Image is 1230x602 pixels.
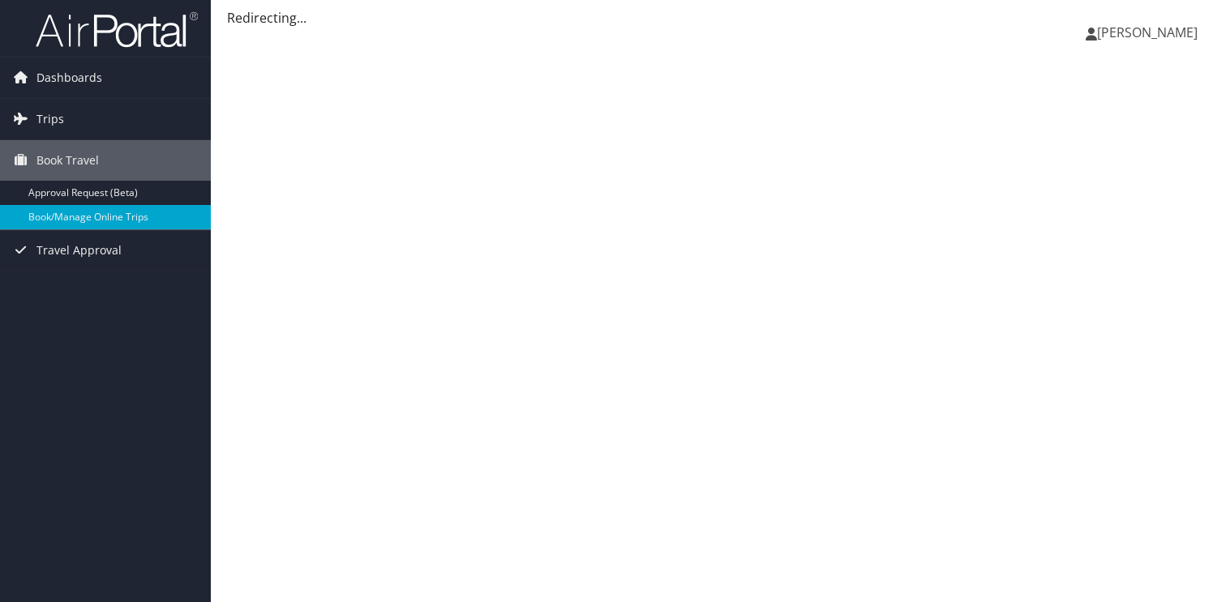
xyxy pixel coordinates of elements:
img: airportal-logo.png [36,11,198,49]
span: Dashboards [36,58,102,98]
a: [PERSON_NAME] [1086,8,1214,57]
div: Redirecting... [227,8,1214,28]
span: [PERSON_NAME] [1097,23,1198,41]
span: Travel Approval [36,230,122,271]
span: Book Travel [36,140,99,181]
span: Trips [36,99,64,139]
